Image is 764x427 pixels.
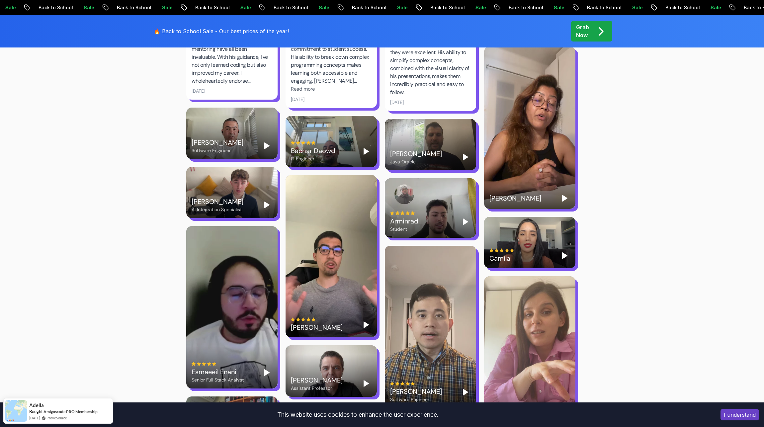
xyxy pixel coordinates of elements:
[262,200,272,210] button: Play
[108,4,153,11] p: Back to School
[489,194,541,203] div: [PERSON_NAME]
[390,216,418,226] div: Arminrad
[74,4,96,11] p: Sale
[264,4,309,11] p: Back to School
[154,27,289,35] p: 🔥 Back to School Sale - Our best prices of the year!
[390,99,404,106] div: [DATE]
[576,23,589,39] p: Grab Now
[192,138,243,147] div: [PERSON_NAME]
[192,377,244,383] div: Senior Full Stack Analyst
[231,4,252,11] p: Sale
[499,4,545,11] p: Back to School
[466,4,487,11] p: Sale
[390,158,442,165] div: Java Oracle
[578,4,623,11] p: Back to School
[192,197,243,206] div: [PERSON_NAME]
[388,4,409,11] p: Sale
[291,376,343,385] div: [PERSON_NAME]
[262,367,272,378] button: Play
[192,147,243,154] div: Software Engineer
[192,88,205,94] div: [DATE]
[291,155,335,162] div: IT Engineer
[545,4,566,11] p: Sale
[361,378,372,389] button: Play
[361,319,372,330] button: Play
[623,4,644,11] p: Sale
[262,140,272,151] button: Play
[390,387,442,396] div: [PERSON_NAME]
[559,193,570,204] button: Play
[421,4,466,11] p: Back to School
[291,146,335,155] div: Bachar Daowd
[291,86,315,92] span: Read more
[721,409,759,420] button: Accept cookies
[460,216,471,227] button: Play
[309,4,331,11] p: Sale
[5,407,711,422] div: This website uses cookies to enhance the user experience.
[390,149,442,158] div: [PERSON_NAME]
[29,409,43,414] span: Bought
[291,385,343,391] div: Assistant Professor
[361,146,372,157] button: Play
[29,4,74,11] p: Back to School
[186,4,231,11] p: Back to School
[291,85,315,93] button: Read more
[390,33,471,96] div: I’ve already explored some of [PERSON_NAME] courses, and they were excellent. His ability to simp...
[656,4,701,11] p: Back to School
[5,400,27,422] img: provesource social proof notification image
[701,4,722,11] p: Sale
[390,396,442,403] div: Software Engineer
[390,226,418,232] div: Student
[291,96,304,103] div: [DATE]
[559,250,570,261] button: Play
[29,402,44,408] span: Adella
[43,409,98,414] a: Amigoscode PRO Membership
[192,206,243,213] div: AI Integration Specialist
[460,387,471,397] button: Play
[192,367,244,377] div: Esmaeeil Enani
[46,415,67,421] a: ProveSource
[460,152,471,162] button: Play
[291,323,343,332] div: [PERSON_NAME]
[153,4,174,11] p: Sale
[29,415,40,421] span: [DATE]
[489,254,515,263] div: Camila
[343,4,388,11] p: Back to School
